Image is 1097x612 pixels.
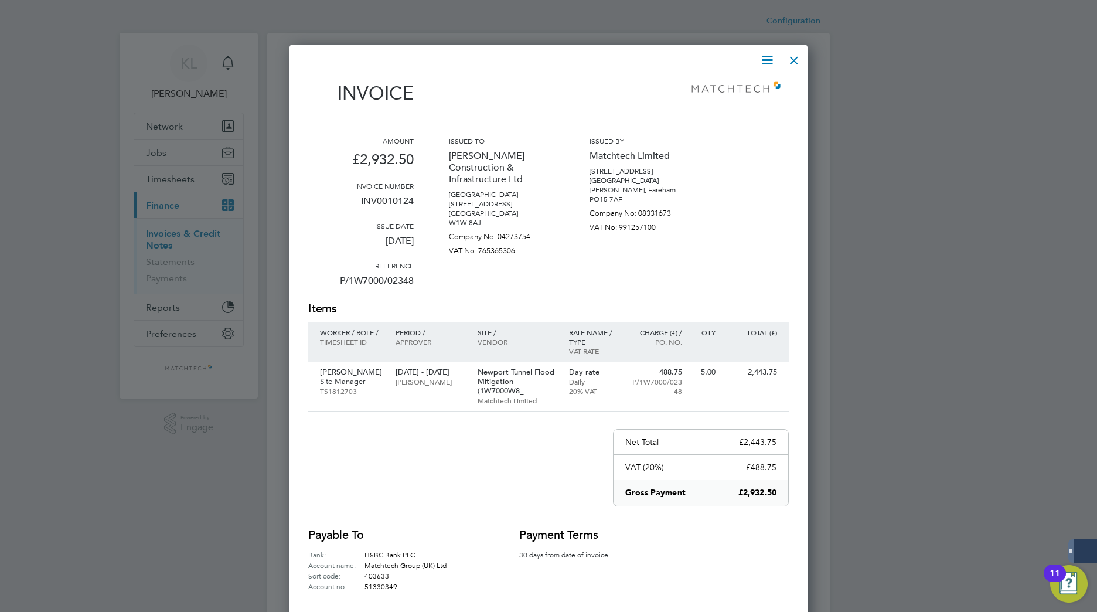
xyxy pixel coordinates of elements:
[631,337,682,346] p: Po. No.
[746,462,776,472] p: £488.75
[694,328,716,337] p: QTY
[320,337,384,346] p: Timesheet ID
[320,377,384,386] p: Site Manager
[590,136,695,145] h3: Issued by
[519,527,625,543] h2: Payment terms
[590,176,695,185] p: [GEOGRAPHIC_DATA]
[308,191,414,221] p: INV0010124
[590,195,695,204] p: PO15 7AF
[1050,565,1088,603] button: Open Resource Center, 11 new notifications
[308,581,364,591] label: Account no:
[364,571,389,580] span: 403633
[449,218,554,227] p: W1W 8AJ
[308,560,364,570] label: Account name:
[590,145,695,166] p: Matchtech Limited
[569,328,620,346] p: Rate name / type
[308,301,789,317] h2: Items
[625,462,664,472] p: VAT (20%)
[308,570,364,581] label: Sort code:
[478,337,557,346] p: Vendor
[449,227,554,242] p: Company No: 04273754
[449,199,554,209] p: [STREET_ADDRESS]
[449,136,554,145] h3: Issued to
[738,487,776,499] p: £2,932.50
[308,82,414,104] h1: Invoice
[396,337,465,346] p: Approver
[519,549,625,560] p: 30 days from date of invoice
[308,145,414,181] p: £2,932.50
[308,136,414,145] h3: Amount
[569,368,620,377] p: Day rate
[727,368,777,377] p: 2,443.75
[625,437,659,447] p: Net Total
[478,368,557,396] p: Newport Tunnel Flood Mitigation (1W7000W8_
[694,368,716,377] p: 5.00
[308,230,414,261] p: [DATE]
[590,218,695,232] p: VAT No: 991257100
[590,185,695,195] p: [PERSON_NAME], Fareham
[449,145,554,190] p: [PERSON_NAME] Construction & Infrastructure Ltd
[449,190,554,199] p: [GEOGRAPHIC_DATA]
[308,270,414,301] p: P/1W7000/02348
[590,166,695,176] p: [STREET_ADDRESS]
[631,377,682,396] p: P/1W7000/02348
[631,368,682,377] p: 488.75
[478,396,557,405] p: Matchtech Limited
[569,346,620,356] p: VAT rate
[739,437,776,447] p: £2,443.75
[449,242,554,256] p: VAT No: 765365306
[449,209,554,218] p: [GEOGRAPHIC_DATA]
[320,386,384,396] p: TS1812703
[308,261,414,270] h3: Reference
[396,328,465,337] p: Period /
[727,328,777,337] p: Total (£)
[396,368,465,377] p: [DATE] - [DATE]
[308,221,414,230] h3: Issue date
[569,386,620,396] p: 20% VAT
[1050,573,1060,589] div: 11
[590,204,695,218] p: Company No: 08331673
[320,368,384,377] p: [PERSON_NAME]
[364,582,397,591] span: 51330349
[364,550,415,559] span: HSBC Bank PLC
[364,560,447,570] span: Matchtech Group (UK) Ltd
[478,328,557,337] p: Site /
[308,549,364,560] label: Bank:
[320,328,384,337] p: Worker / Role /
[308,527,484,543] h2: Payable to
[308,181,414,191] h3: Invoice number
[625,487,686,499] p: Gross Payment
[631,328,682,337] p: Charge (£) /
[569,377,620,386] p: Daily
[396,377,465,386] p: [PERSON_NAME]
[683,77,789,100] img: matchtech-logo-remittance.png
